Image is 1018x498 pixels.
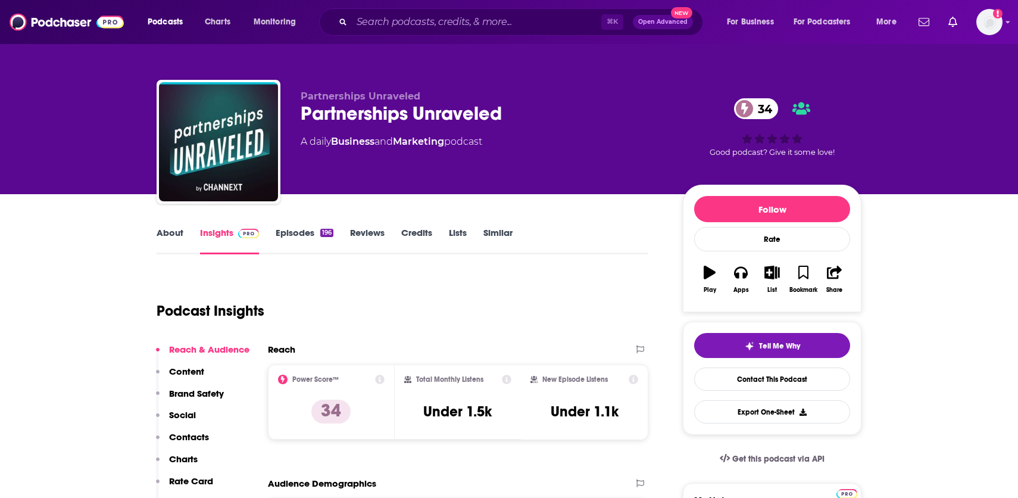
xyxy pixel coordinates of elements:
span: ⌘ K [601,14,623,30]
p: Contacts [169,431,209,443]
div: Bookmark [789,287,817,294]
a: About [157,227,183,254]
button: Follow [694,196,850,222]
span: Get this podcast via API [732,454,825,464]
button: Show profile menu [976,9,1003,35]
p: 34 [311,400,351,424]
span: Open Advanced [638,19,688,25]
span: Partnerships Unraveled [301,91,420,102]
button: tell me why sparkleTell Me Why [694,333,850,358]
button: open menu [786,13,868,32]
button: Apps [725,258,756,301]
button: Open AdvancedNew [633,15,693,29]
h2: Audience Demographics [268,478,376,489]
input: Search podcasts, credits, & more... [352,13,601,32]
p: Reach & Audience [169,344,249,355]
span: More [876,14,897,30]
a: Marketing [393,136,444,147]
span: Monitoring [254,14,296,30]
h2: Power Score™ [292,375,339,384]
div: Apps [733,287,749,294]
div: A daily podcast [301,135,482,149]
img: tell me why sparkle [745,341,754,351]
button: Export One-Sheet [694,400,850,424]
a: Contact This Podcast [694,368,850,391]
p: Brand Safety [169,388,224,399]
a: Similar [483,227,513,254]
span: Good podcast? Give it some love! [710,148,835,157]
button: Social [156,409,196,431]
button: open menu [868,13,911,32]
a: Lists [449,227,467,254]
a: Get this podcast via API [710,444,834,474]
a: Business [331,136,374,147]
button: Share [819,258,850,301]
p: Social [169,409,196,421]
a: Charts [197,13,238,32]
p: Rate Card [169,475,213,487]
button: Play [694,258,725,301]
img: Podchaser - Follow, Share and Rate Podcasts [10,11,124,33]
img: Podchaser Pro [238,229,259,238]
span: 34 [746,98,778,119]
span: For Business [727,14,774,30]
span: Tell Me Why [759,341,800,351]
a: InsightsPodchaser Pro [200,227,259,254]
span: and [374,136,393,147]
h2: Reach [268,344,295,355]
div: List [767,287,777,294]
div: Play [704,287,716,294]
h3: Under 1.1k [551,403,619,421]
div: Search podcasts, credits, & more... [330,8,714,36]
span: Podcasts [148,14,183,30]
span: Logged in as inkhouseNYC [976,9,1003,35]
span: New [671,7,692,18]
p: Charts [169,453,198,465]
a: Show notifications dropdown [944,12,962,32]
h3: Under 1.5k [423,403,492,421]
button: open menu [245,13,311,32]
img: Partnerships Unraveled [159,82,278,201]
span: For Podcasters [794,14,851,30]
button: open menu [719,13,789,32]
button: Contacts [156,431,209,453]
h2: New Episode Listens [542,375,608,384]
a: 34 [734,98,778,119]
img: User Profile [976,9,1003,35]
h2: Total Monthly Listens [416,375,483,384]
svg: Add a profile image [993,9,1003,18]
button: Bookmark [788,258,819,301]
h1: Podcast Insights [157,302,264,320]
button: open menu [139,13,198,32]
a: Episodes196 [276,227,333,254]
button: Content [156,366,204,388]
a: Credits [401,227,432,254]
div: 196 [320,229,333,237]
button: Reach & Audience [156,344,249,366]
p: Content [169,366,204,377]
div: Share [826,287,842,294]
button: List [757,258,788,301]
button: Brand Safety [156,388,224,410]
button: Rate Card [156,475,213,497]
button: Charts [156,453,198,475]
div: 34Good podcast? Give it some love! [683,91,861,164]
a: Reviews [350,227,385,254]
a: Show notifications dropdown [914,12,934,32]
div: Rate [694,227,850,251]
span: Charts [205,14,230,30]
